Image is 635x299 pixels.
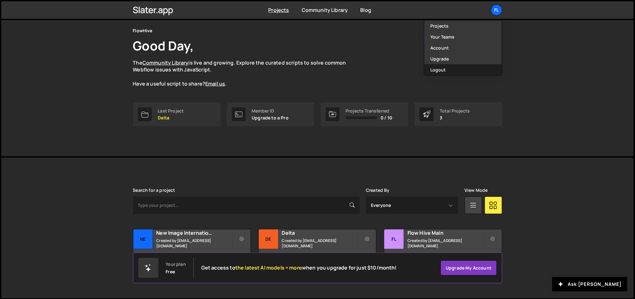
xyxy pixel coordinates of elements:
[259,229,279,249] div: De
[465,188,488,193] label: View Mode
[252,108,289,113] div: Member ID
[201,265,397,271] h2: Get access to when you upgrade for just $10/month!
[361,7,371,13] a: Blog
[166,262,186,267] div: Your plan
[440,108,470,113] div: Total Projects
[133,229,153,249] div: Ne
[133,229,251,268] a: Ne New Image International Created by [EMAIL_ADDRESS][DOMAIN_NAME] 6 pages, last updated by [DATE]
[166,269,175,274] div: Free
[424,31,502,42] a: Your Teams
[205,80,225,87] a: Email us
[282,229,357,236] h2: Delta
[381,115,392,120] span: 0 / 10
[384,249,502,268] div: 8 pages, last updated by [DATE]
[424,64,502,75] button: Logout
[156,229,232,236] h2: New Image International
[366,188,390,193] label: Created By
[133,27,152,34] div: FlowHive
[552,277,627,291] button: Ask [PERSON_NAME]
[133,102,221,126] a: Last Project Delta
[407,238,483,249] small: Created by [EMAIL_ADDRESS][DOMAIN_NAME]
[133,188,175,193] label: Search for a project
[346,108,392,113] div: Projects Transferred
[133,59,358,87] p: The is live and growing. Explore the curated scripts to solve common Webflow issues with JavaScri...
[424,20,502,31] a: Projects
[133,249,251,268] div: 6 pages, last updated by [DATE]
[282,238,357,249] small: Created by [EMAIL_ADDRESS][DOMAIN_NAME]
[156,238,232,249] small: Created by [EMAIL_ADDRESS][DOMAIN_NAME]
[235,264,302,271] span: the latest AI models + more
[441,260,497,275] a: Upgrade my account
[440,115,470,120] p: 3
[133,197,360,214] input: Type your project...
[158,115,184,120] p: Delta
[142,59,189,66] a: Community Library
[302,7,348,13] a: Community Library
[491,4,502,16] a: Fl
[384,229,502,268] a: Fl Flow Hive Main Created by [EMAIL_ADDRESS][DOMAIN_NAME] 8 pages, last updated by [DATE]
[133,37,194,54] h1: Good Day,
[252,115,289,120] p: Upgrade to a Pro
[384,229,404,249] div: Fl
[407,229,483,236] h2: Flow Hive Main
[259,249,376,268] div: 1 page, last updated by about [DATE]
[259,229,376,268] a: De Delta Created by [EMAIL_ADDRESS][DOMAIN_NAME] 1 page, last updated by about [DATE]
[424,53,502,64] a: Upgrade
[158,108,184,113] div: Last Project
[269,7,289,13] a: Projects
[424,42,502,53] a: Account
